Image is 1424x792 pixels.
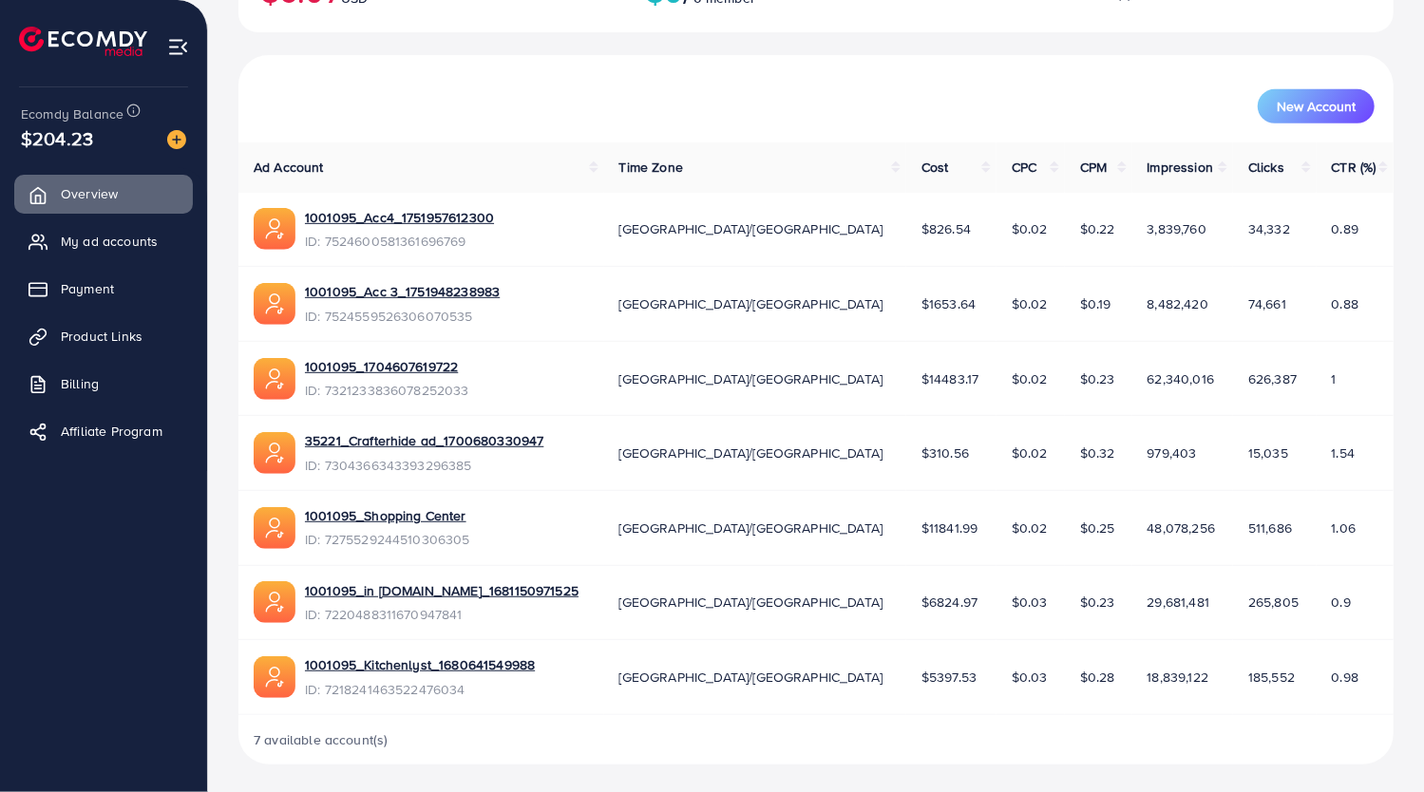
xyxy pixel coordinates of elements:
a: 1001095_Acc4_1751957612300 [305,208,494,227]
a: Overview [14,175,193,213]
span: 0.88 [1332,294,1359,313]
a: 1001095_Acc 3_1751948238983 [305,282,500,301]
a: 1001095_1704607619722 [305,357,469,376]
img: ic-ads-acc.e4c84228.svg [254,507,295,549]
span: 979,403 [1148,443,1197,462]
span: Impression [1148,158,1214,177]
span: $204.23 [21,124,93,152]
span: $0.02 [1012,443,1048,462]
span: 265,805 [1248,593,1299,612]
span: 8,482,420 [1148,294,1208,313]
span: $6824.97 [921,593,978,612]
span: 62,340,016 [1148,369,1215,388]
span: $0.23 [1080,593,1115,612]
span: 626,387 [1248,369,1297,388]
a: Product Links [14,317,193,355]
span: Clicks [1248,158,1284,177]
span: $0.03 [1012,668,1048,687]
span: $0.28 [1080,668,1115,687]
img: ic-ads-acc.e4c84228.svg [254,432,295,474]
img: image [167,130,186,149]
a: My ad accounts [14,222,193,260]
a: Affiliate Program [14,412,193,450]
span: [GEOGRAPHIC_DATA]/[GEOGRAPHIC_DATA] [619,294,883,313]
span: 1.54 [1332,443,1356,462]
span: $0.02 [1012,519,1048,537]
span: Product Links [61,327,142,346]
span: ID: 7218241463522476034 [305,680,535,699]
a: 35221_Crafterhide ad_1700680330947 [305,431,543,450]
span: $11841.99 [921,519,978,537]
a: Payment [14,270,193,308]
span: Payment [61,279,114,298]
span: ID: 7304366343393296385 [305,456,543,475]
span: 1 [1332,369,1337,388]
span: 0.9 [1332,593,1351,612]
span: [GEOGRAPHIC_DATA]/[GEOGRAPHIC_DATA] [619,519,883,537]
span: $0.02 [1012,369,1048,388]
a: 1001095_Kitchenlyst_1680641549988 [305,655,535,674]
iframe: Chat [1343,707,1410,778]
span: Ecomdy Balance [21,104,123,123]
span: ID: 7524600581361696769 [305,232,494,251]
span: $0.22 [1080,219,1115,238]
span: Cost [921,158,949,177]
span: $0.19 [1080,294,1111,313]
span: $0.32 [1080,443,1115,462]
span: $1653.64 [921,294,976,313]
span: $5397.53 [921,668,977,687]
span: 34,332 [1248,219,1290,238]
a: 1001095_in [DOMAIN_NAME]_1681150971525 [305,581,579,600]
span: 15,035 [1248,443,1288,462]
span: Billing [61,374,99,393]
span: $0.02 [1012,294,1048,313]
span: 0.89 [1332,219,1359,238]
span: ID: 7220488311670947841 [305,605,579,624]
span: 3,839,760 [1148,219,1206,238]
span: 29,681,481 [1148,593,1210,612]
img: ic-ads-acc.e4c84228.svg [254,208,295,250]
span: 0.98 [1332,668,1359,687]
span: $0.23 [1080,369,1115,388]
span: 1.06 [1332,519,1357,537]
span: New Account [1277,100,1356,113]
span: ID: 7524559526306070535 [305,307,500,326]
span: [GEOGRAPHIC_DATA]/[GEOGRAPHIC_DATA] [619,593,883,612]
span: 18,839,122 [1148,668,1209,687]
span: CPM [1080,158,1107,177]
span: $826.54 [921,219,971,238]
a: Billing [14,365,193,403]
span: ID: 7321233836078252033 [305,381,469,400]
span: Affiliate Program [61,422,162,441]
span: [GEOGRAPHIC_DATA]/[GEOGRAPHIC_DATA] [619,369,883,388]
a: 1001095_Shopping Center [305,506,470,525]
img: ic-ads-acc.e4c84228.svg [254,581,295,623]
span: My ad accounts [61,232,158,251]
span: $14483.17 [921,369,978,388]
img: ic-ads-acc.e4c84228.svg [254,358,295,400]
span: [GEOGRAPHIC_DATA]/[GEOGRAPHIC_DATA] [619,668,883,687]
img: logo [19,27,147,56]
span: $0.03 [1012,593,1048,612]
span: 7 available account(s) [254,730,389,749]
span: 48,078,256 [1148,519,1216,537]
span: 185,552 [1248,668,1295,687]
span: Time Zone [619,158,683,177]
img: menu [167,36,189,58]
span: $310.56 [921,443,969,462]
img: ic-ads-acc.e4c84228.svg [254,283,295,325]
span: Overview [61,184,118,203]
span: ID: 7275529244510306305 [305,530,470,549]
span: Ad Account [254,158,324,177]
span: 74,661 [1248,294,1286,313]
span: [GEOGRAPHIC_DATA]/[GEOGRAPHIC_DATA] [619,219,883,238]
span: CPC [1012,158,1036,177]
span: [GEOGRAPHIC_DATA]/[GEOGRAPHIC_DATA] [619,443,883,462]
span: $0.25 [1080,519,1115,537]
span: $0.02 [1012,219,1048,238]
span: 511,686 [1248,519,1292,537]
img: ic-ads-acc.e4c84228.svg [254,656,295,698]
button: New Account [1258,89,1375,123]
span: CTR (%) [1332,158,1377,177]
